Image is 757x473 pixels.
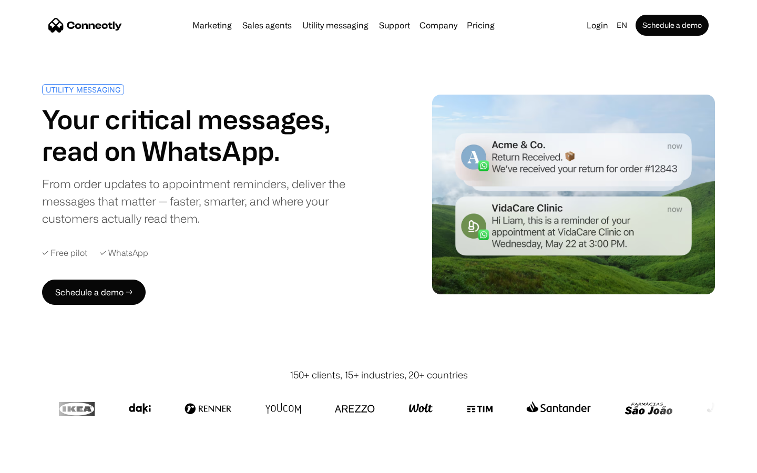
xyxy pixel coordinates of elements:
a: Schedule a demo [636,15,709,36]
div: ✓ Free pilot [42,248,87,258]
aside: Language selected: English [11,454,63,469]
h1: Your critical messages, read on WhatsApp. [42,104,374,167]
div: en [617,18,627,33]
a: Support [375,21,414,29]
ul: Language list [21,455,63,469]
div: ✓ WhatsApp [100,248,148,258]
a: Schedule a demo → [42,280,146,305]
a: Utility messaging [298,21,373,29]
a: Pricing [463,21,499,29]
a: Marketing [188,21,236,29]
div: Company [420,18,457,33]
div: From order updates to appointment reminders, deliver the messages that matter — faster, smarter, ... [42,175,374,227]
a: Login [582,18,612,33]
div: UTILITY MESSAGING [46,86,120,94]
div: 150+ clients, 15+ industries, 20+ countries [290,368,468,382]
a: Sales agents [238,21,296,29]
